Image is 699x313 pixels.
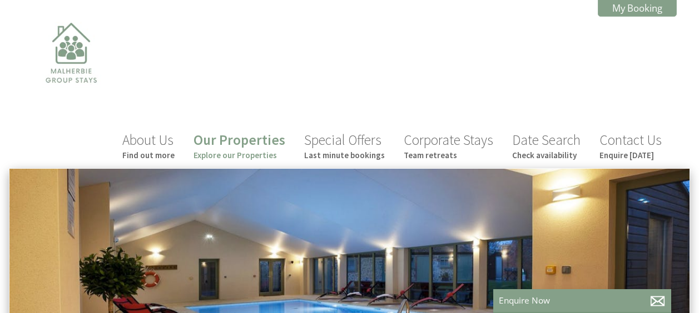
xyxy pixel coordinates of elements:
[16,16,127,127] img: Malherbie Group Stays
[304,131,385,160] a: Special OffersLast minute bookings
[122,131,175,160] a: About UsFind out more
[599,150,662,160] small: Enquire [DATE]
[512,131,581,160] a: Date SearchCheck availability
[404,150,493,160] small: Team retreats
[404,131,493,160] a: Corporate StaysTeam retreats
[499,295,666,306] p: Enquire Now
[194,131,285,160] a: Our PropertiesExplore our Properties
[512,150,581,160] small: Check availability
[304,150,385,160] small: Last minute bookings
[194,150,285,160] small: Explore our Properties
[122,150,175,160] small: Find out more
[599,131,662,160] a: Contact UsEnquire [DATE]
